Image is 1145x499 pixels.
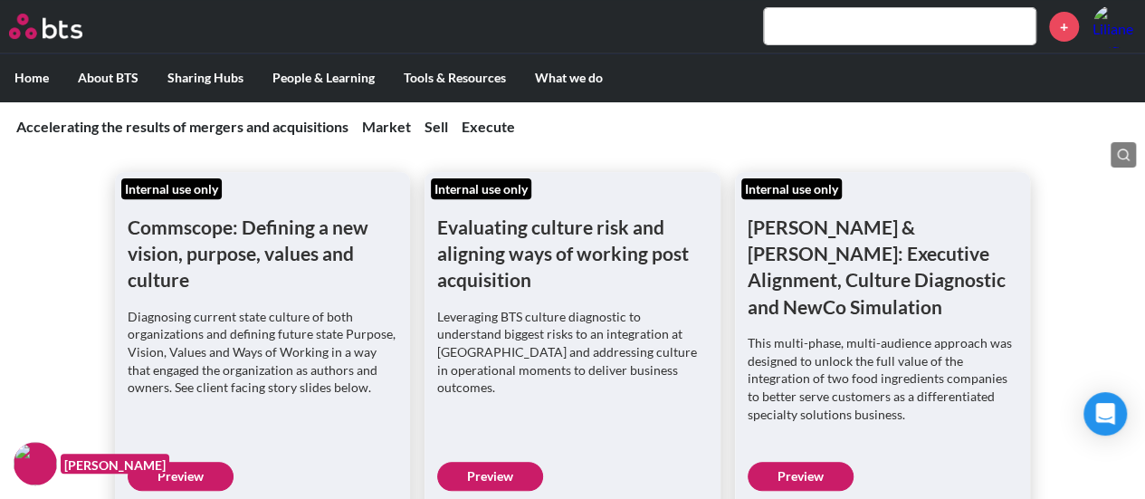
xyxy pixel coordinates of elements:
[61,454,169,475] figcaption: [PERSON_NAME]
[16,118,348,135] a: Accelerating the results of mergers and acquisitions
[748,334,1018,423] p: This multi-phase, multi-audience approach was designed to unlock the full value of the integratio...
[389,54,520,101] label: Tools & Resources
[14,442,57,485] img: F
[128,308,398,397] p: Diagnosing current state culture of both organizations and defining future state Purpose, Vision,...
[741,178,842,200] div: Internal use only
[128,185,398,293] h1: Commscope: Defining a new vision, purpose, values and culture
[425,118,448,135] a: Sell
[9,14,82,39] img: BTS Logo
[437,308,708,397] p: Leveraging BTS culture diagnostic to understand biggest risks to an integration at [GEOGRAPHIC_DA...
[121,178,222,200] div: Internal use only
[748,185,1018,321] h1: [PERSON_NAME] & [PERSON_NAME]: Executive Alignment, Culture Diagnostic and NewCo Simulation
[258,54,389,101] label: People & Learning
[437,185,708,293] h1: Evaluating culture risk and aligning ways of working post acquisition
[462,118,515,135] a: Execute
[431,178,531,200] div: Internal use only
[362,118,411,135] a: Market
[1093,5,1136,48] img: Liliane Duquesnois Dubois
[9,14,116,39] a: Go home
[437,462,543,491] a: Preview
[128,462,234,491] a: Preview
[1083,392,1127,436] div: Open Intercom Messenger
[520,54,617,101] label: What we do
[153,54,258,101] label: Sharing Hubs
[1049,12,1079,42] a: +
[748,462,854,491] a: Preview
[1093,5,1136,48] a: Profile
[63,54,153,101] label: About BTS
